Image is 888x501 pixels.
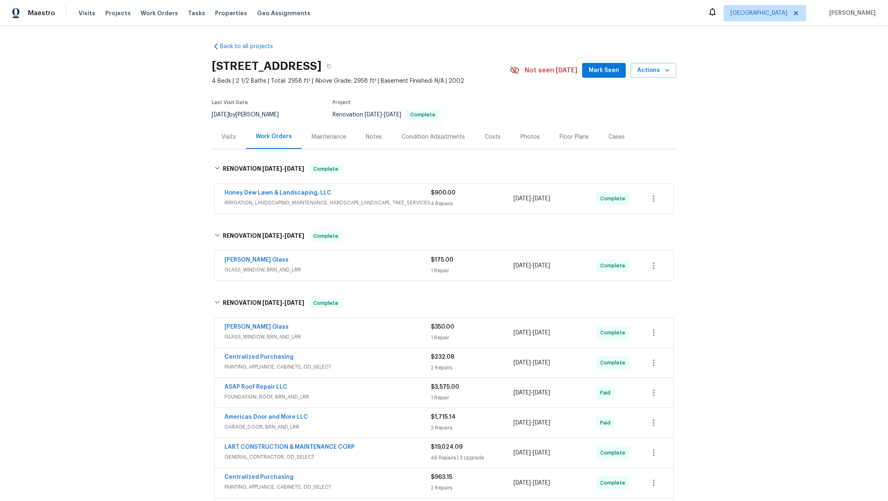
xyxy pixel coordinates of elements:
div: 1 Repair [431,334,513,342]
span: - [262,300,304,306]
span: $175.00 [431,257,453,263]
div: 2 Repairs [431,424,513,432]
span: Complete [600,262,629,270]
span: [DATE] [533,480,550,486]
span: Complete [600,359,629,367]
a: Centralized Purchasing [224,354,294,360]
span: $900.00 [431,190,456,196]
span: [DATE] [533,330,550,336]
span: [DATE] [513,480,531,486]
button: Mark Seen [582,63,626,78]
h6: RENOVATION [223,231,304,241]
span: [DATE] [284,233,304,239]
span: [DATE] [513,420,531,426]
span: GLASS_WINDOW, BRN_AND_LRR [224,266,431,274]
span: $19,024.09 [431,444,462,450]
span: Complete [600,479,629,487]
span: [DATE] [365,112,382,118]
div: RENOVATION [DATE]-[DATE]Complete [212,156,676,182]
span: Renovation [333,112,439,118]
div: Floor Plans [560,133,589,141]
div: Cases [608,133,625,141]
span: Actions [637,65,670,76]
div: 46 Repairs | 3 Upgrade [431,454,513,462]
span: 4 Beds | 2 1/2 Baths | Total: 2958 ft² | Above Grade: 2958 ft² | Basement Finished: N/A | 2002 [212,77,510,85]
span: [DATE] [284,166,304,172]
span: - [513,479,550,487]
span: [DATE] [513,263,531,269]
span: Complete [600,195,629,203]
span: [DATE] [513,330,531,336]
span: $3,575.00 [431,384,459,390]
a: Americas Door and More LLC [224,414,308,420]
span: Projects [105,9,131,17]
span: Visits [79,9,95,17]
div: RENOVATION [DATE]-[DATE]Complete [212,223,676,249]
span: Complete [600,449,629,457]
span: - [262,166,304,172]
span: Project [333,100,351,105]
h2: [STREET_ADDRESS] [212,62,321,70]
div: Costs [485,133,501,141]
span: - [513,359,550,367]
div: 2 Repairs [431,364,513,372]
span: - [513,389,550,397]
span: Paid [600,419,614,427]
span: Complete [310,165,342,173]
span: $232.08 [431,354,454,360]
span: $1,715.14 [431,414,456,420]
span: - [365,112,401,118]
span: - [513,262,550,270]
div: Work Orders [256,132,292,141]
div: RENOVATION [DATE]-[DATE]Complete [212,290,676,316]
span: [DATE] [533,263,550,269]
span: GARAGE_DOOR, BRN_AND_LRR [224,423,431,431]
a: LART CONSTRUCTION & MAINTENANCE CORP [224,444,355,450]
span: [DATE] [533,360,550,366]
span: $963.15 [431,474,452,480]
span: Work Orders [141,9,178,17]
a: ASAP Roof Repair LLC [224,384,287,390]
div: 1 Repair [431,267,513,275]
span: - [513,449,550,457]
button: Actions [631,63,676,78]
div: Photos [520,133,540,141]
a: Centralized Purchasing [224,474,294,480]
span: - [513,329,550,337]
a: [PERSON_NAME] Glass [224,257,289,263]
div: by [PERSON_NAME] [212,110,289,120]
span: Complete [600,329,629,337]
span: GENERAL_CONTRACTOR, OD_SELECT [224,453,431,461]
div: Visits [222,133,236,141]
span: [DATE] [513,390,531,396]
div: 1 Repair [431,394,513,402]
span: [DATE] [513,360,531,366]
span: Last Visit Date [212,100,248,105]
div: 4 Repairs [431,199,513,208]
h6: RENOVATION [223,298,304,308]
div: 2 Repairs [431,484,513,492]
span: Complete [310,299,342,307]
span: [DATE] [513,196,531,202]
a: Honey Dew Lawn & Landscaping, LLC [224,190,331,196]
span: Complete [407,112,439,117]
a: Back to all projects [212,42,291,51]
span: [DATE] [284,300,304,306]
span: $350.00 [431,324,454,330]
span: IRRIGATION, LANDSCAPING_MAINTENANCE, HARDSCAPE_LANDSCAPE, TREE_SERVICES [224,199,431,207]
span: [DATE] [262,166,282,172]
span: PAINTING, APPLIANCE, CABINETS, OD_SELECT [224,363,431,371]
span: Tasks [188,10,205,16]
span: [DATE] [262,300,282,306]
a: [PERSON_NAME] Glass [224,324,289,330]
span: [DATE] [533,390,550,396]
span: [DATE] [533,420,550,426]
button: Copy Address [321,59,336,74]
span: Geo Assignments [257,9,310,17]
span: Mark Seen [589,65,619,76]
span: FOUNDATION, ROOF, BRN_AND_LRR [224,393,431,401]
div: Notes [366,133,382,141]
span: [PERSON_NAME] [826,9,876,17]
span: - [513,419,550,427]
span: Properties [215,9,247,17]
